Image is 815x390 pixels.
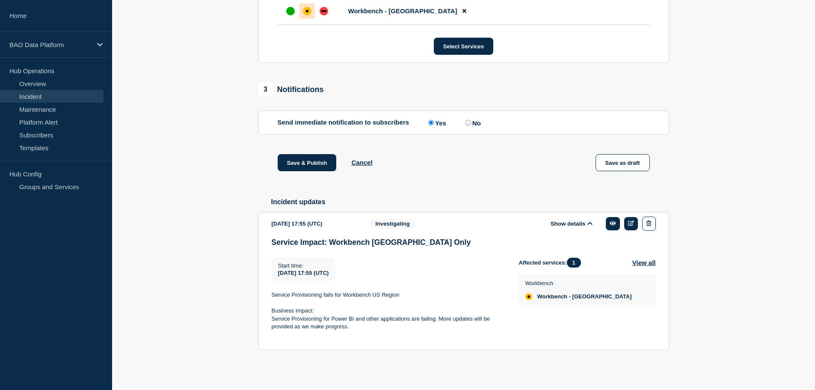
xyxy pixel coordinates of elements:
p: Service Provisioning fails for Workbench US Region [272,291,505,299]
button: Save & Publish [278,154,337,171]
div: affected [525,293,532,300]
span: Workbench - [GEOGRAPHIC_DATA] [537,293,632,300]
label: No [463,119,481,127]
p: Service Provisioning for Power BI and other applications are failing. More updates will be provid... [272,315,505,331]
span: 1 [567,258,581,268]
label: Yes [426,119,446,127]
span: Investigating [370,219,415,229]
div: down [320,7,328,15]
div: affected [303,7,311,15]
p: Business Impact: [272,307,505,315]
span: Workbench - [GEOGRAPHIC_DATA] [348,7,457,15]
div: Send immediate notification to subscribers [278,119,650,127]
h3: Service Impact: Workbench [GEOGRAPHIC_DATA] Only [272,238,656,247]
input: No [465,120,471,125]
div: [DATE] 17:55 (UTC) [272,217,357,231]
button: Cancel [351,159,372,166]
h2: Incident updates [271,198,669,206]
button: Show details [548,220,595,227]
input: Yes [428,120,434,125]
button: Select Services [434,38,493,55]
span: Affected services: [519,258,585,268]
div: up [286,7,295,15]
p: Start time : [278,262,329,269]
div: Notifications [258,82,324,97]
p: BAO Data Platform [9,41,92,48]
span: [DATE] 17:55 (UTC) [278,270,329,276]
p: Send immediate notification to subscribers [278,119,409,127]
p: Workbench [525,280,632,286]
button: Save as draft [596,154,650,171]
span: 3 [258,82,273,97]
button: View all [632,258,656,268]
